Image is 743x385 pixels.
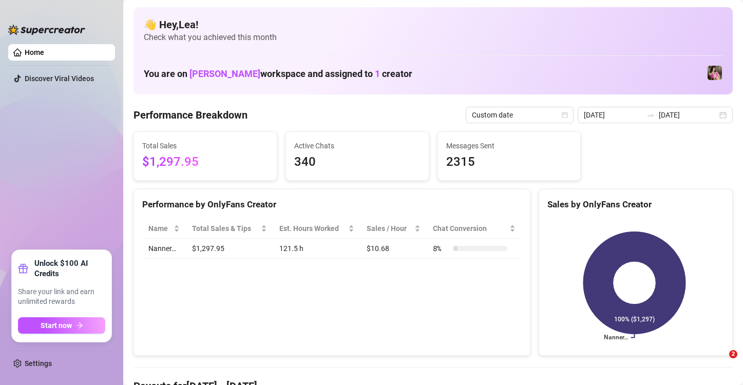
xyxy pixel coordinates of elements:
span: [PERSON_NAME] [189,68,260,79]
span: Chat Conversion [433,223,507,234]
span: 2315 [446,152,573,172]
span: Total Sales & Tips [192,223,258,234]
span: 2 [729,350,737,358]
a: Settings [25,359,52,368]
button: Start nowarrow-right [18,317,105,334]
span: calendar [562,112,568,118]
th: Sales / Hour [360,219,427,239]
strong: Unlock $100 AI Credits [34,258,105,279]
div: Performance by OnlyFans Creator [142,198,522,211]
h1: You are on workspace and assigned to creator [144,68,412,80]
td: Nanner… [142,239,186,259]
span: Custom date [472,107,567,123]
h4: Performance Breakdown [134,108,247,122]
div: Sales by OnlyFans Creator [547,198,724,211]
span: gift [18,263,28,274]
td: $1,297.95 [186,239,273,259]
span: to [646,111,655,119]
span: Start now [41,321,72,330]
span: swap-right [646,111,655,119]
a: Discover Viral Videos [25,74,94,83]
input: Start date [584,109,642,121]
th: Chat Conversion [427,219,522,239]
td: $10.68 [360,239,427,259]
span: Share your link and earn unlimited rewards [18,287,105,307]
th: Total Sales & Tips [186,219,273,239]
span: 340 [294,152,421,172]
span: Sales / Hour [367,223,412,234]
span: 8 % [433,243,449,254]
th: Name [142,219,186,239]
span: Messages Sent [446,140,573,151]
iframe: Intercom live chat [708,350,733,375]
img: Nanner [708,66,722,80]
span: 1 [375,68,380,79]
span: arrow-right [76,322,83,329]
span: Check what you achieved this month [144,32,722,43]
span: $1,297.95 [142,152,269,172]
td: 121.5 h [273,239,360,259]
img: logo-BBDzfeDw.svg [8,25,85,35]
input: End date [659,109,717,121]
span: Total Sales [142,140,269,151]
span: Name [148,223,172,234]
h4: 👋 Hey, Lea ! [144,17,722,32]
span: Active Chats [294,140,421,151]
text: Nanner… [603,334,627,341]
a: Home [25,48,44,56]
div: Est. Hours Worked [279,223,346,234]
